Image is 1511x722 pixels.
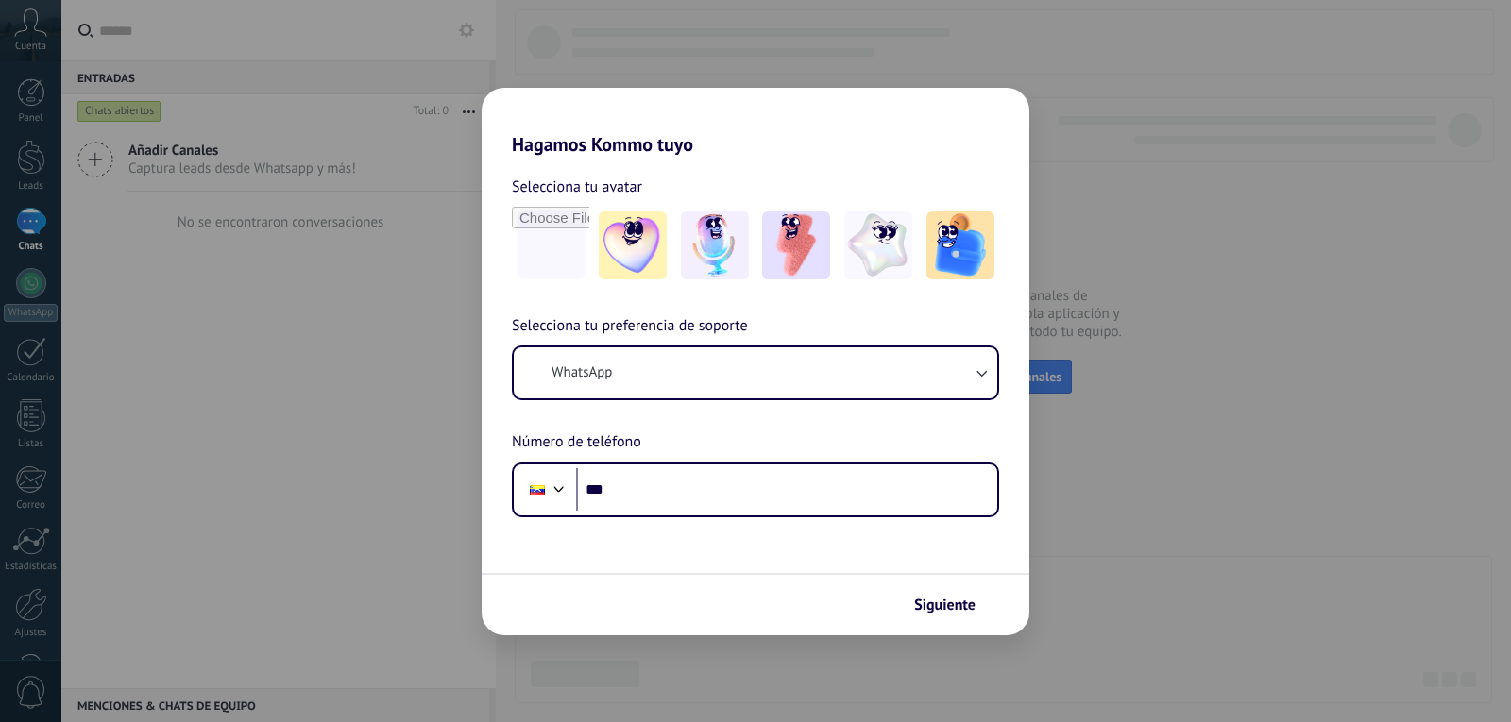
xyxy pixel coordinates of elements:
[552,363,612,382] span: WhatsApp
[914,598,976,612] span: Siguiente
[514,347,997,398] button: WhatsApp
[762,211,830,279] img: -3.jpeg
[482,88,1029,156] h2: Hagamos Kommo tuyo
[926,211,994,279] img: -5.jpeg
[681,211,749,279] img: -2.jpeg
[906,589,1001,621] button: Siguiente
[512,314,748,339] span: Selecciona tu preferencia de soporte
[519,470,555,510] div: Venezuela: + 58
[599,211,667,279] img: -1.jpeg
[844,211,912,279] img: -4.jpeg
[512,175,642,199] span: Selecciona tu avatar
[512,430,641,455] span: Número de teléfono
